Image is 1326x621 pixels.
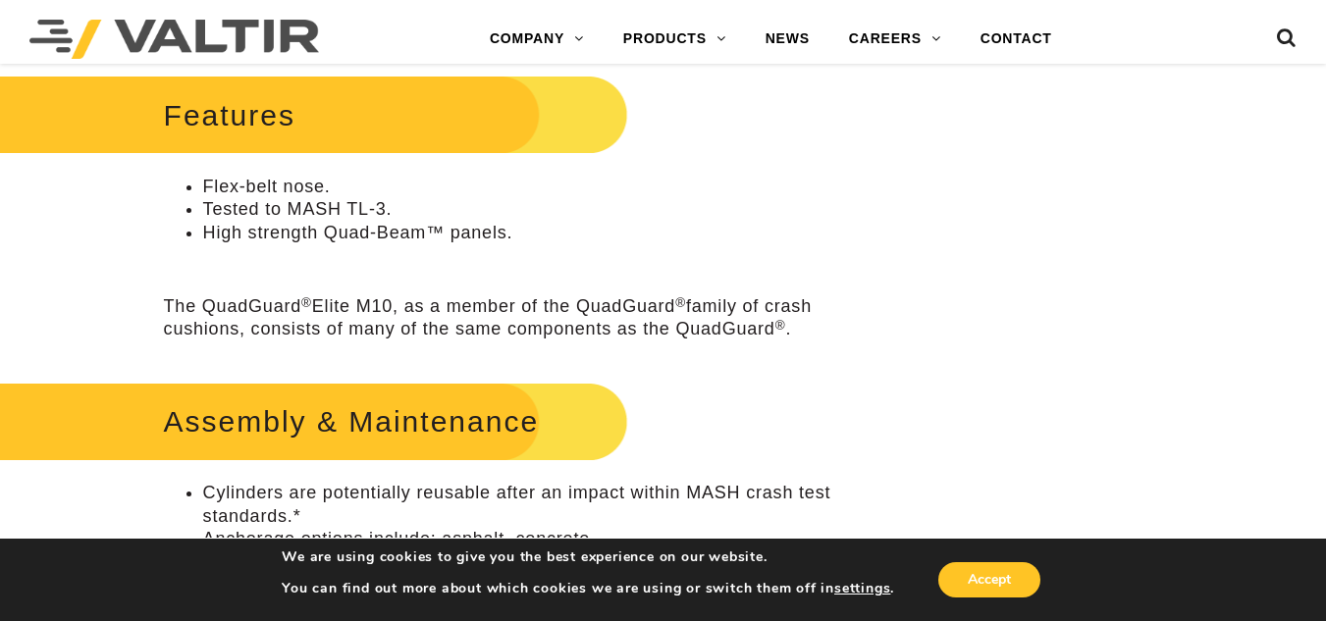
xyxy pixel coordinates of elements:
[301,295,312,310] sup: ®
[282,580,894,597] p: You can find out more about which cookies we are using or switch them off in .
[29,20,319,59] img: Valtir
[470,20,604,59] a: COMPANY
[675,295,686,310] sup: ®
[282,548,894,566] p: We are using cookies to give you the best experience on our website.
[834,580,890,597] button: settings
[203,222,831,244] li: High strength Quad-Beam™ panels.
[746,20,829,59] a: NEWS
[203,198,831,221] li: Tested to MASH TL-3.
[829,20,961,59] a: CAREERS
[203,482,831,528] li: Cylinders are potentially reusable after an impact within MASH crash test standards.*
[203,528,831,550] li: Anchorage options include: asphalt, concrete.
[164,295,831,341] p: The QuadGuard Elite M10, as a member of the QuadGuard family of crash cushions, consists of many ...
[938,562,1040,597] button: Accept
[961,20,1072,59] a: CONTACT
[604,20,746,59] a: PRODUCTS
[203,176,831,198] li: Flex-belt nose.
[775,318,786,333] sup: ®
